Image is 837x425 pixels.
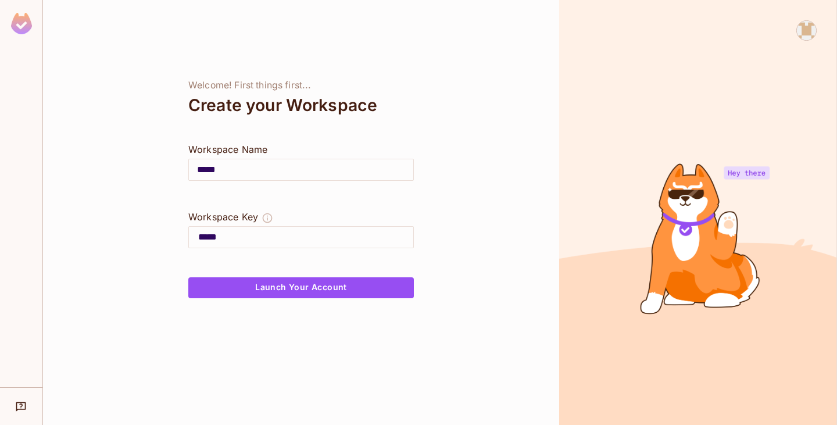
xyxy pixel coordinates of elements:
div: Welcome! First things first... [188,80,414,91]
div: Workspace Key [188,210,258,224]
button: Launch Your Account [188,277,414,298]
div: Create your Workspace [188,91,414,119]
img: SReyMgAAAABJRU5ErkJggg== [11,13,32,34]
img: akmaluddinfadhilah@gmail.com [797,21,816,40]
div: Workspace Name [188,142,414,156]
div: Help & Updates [8,395,34,418]
button: The Workspace Key is unique, and serves as the identifier of your workspace. [262,210,273,226]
